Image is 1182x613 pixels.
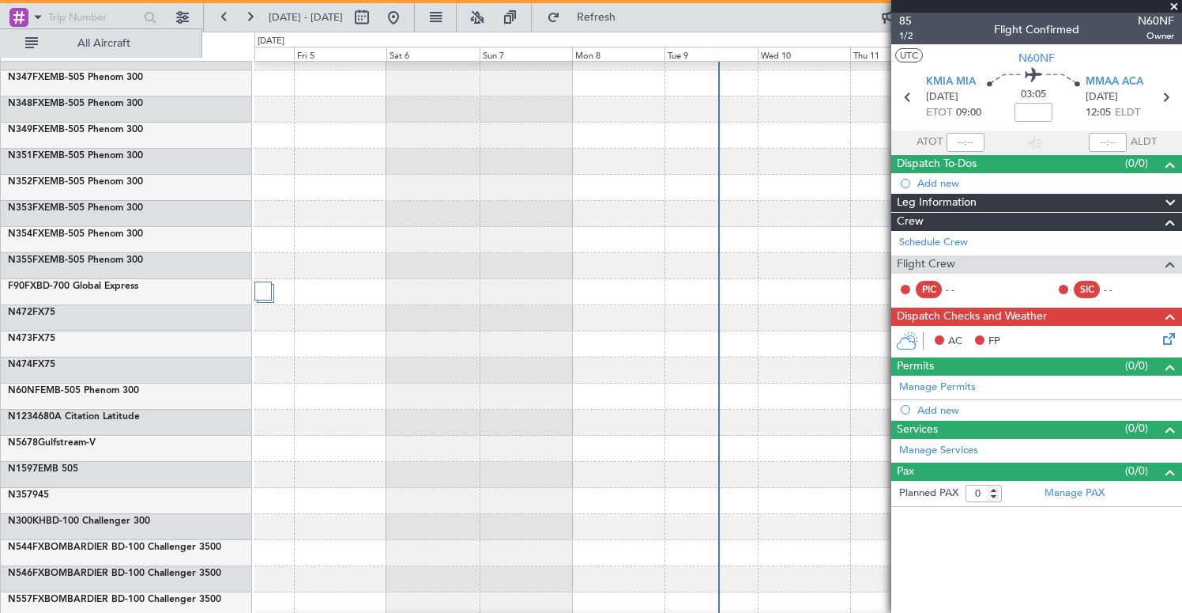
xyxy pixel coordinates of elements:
[947,133,984,152] input: --:--
[897,421,938,439] span: Services
[269,10,343,25] span: [DATE] - [DATE]
[8,99,143,108] a: N348FXEMB-505 Phenom 300
[8,73,44,82] span: N347FX
[8,203,44,213] span: N353FX
[8,386,139,395] a: N60NFEMB-505 Phenom 300
[899,380,976,395] a: Manage Permits
[897,308,1047,326] span: Dispatch Checks and Weather
[17,31,171,56] button: All Aircraft
[988,334,1000,350] span: FP
[8,73,143,82] a: N347FXEMB-505 Phenom 300
[8,569,44,578] span: N546FX
[897,463,914,481] span: Pax
[8,334,44,343] span: N473FX
[1125,463,1148,479] span: (0/0)
[1018,50,1055,66] span: N60NF
[926,74,976,90] span: KMIA MIA
[664,47,757,61] div: Tue 9
[917,134,943,150] span: ATOT
[8,255,44,265] span: N355FX
[8,177,143,187] a: N352FXEMB-505 Phenom 300
[1045,486,1105,501] a: Manage PAX
[563,12,630,23] span: Refresh
[899,443,978,459] a: Manage Services
[8,360,44,369] span: N474FX
[480,47,572,61] div: Sun 7
[1021,87,1046,103] span: 03:05
[897,194,977,212] span: Leg Information
[1138,13,1174,29] span: N60NF
[8,229,143,239] a: N354FXEMB-505 Phenom 300
[899,486,958,501] label: Planned PAX
[850,47,943,61] div: Thu 11
[8,438,96,448] a: N5678Gulfstream-V
[8,517,150,526] a: N300KHBD-100 Challenger 300
[258,35,284,48] div: [DATE]
[1086,105,1111,121] span: 12:05
[899,235,968,251] a: Schedule Crew
[8,464,38,474] span: N1597
[1115,105,1140,121] span: ELDT
[8,438,38,448] span: N5678
[8,360,55,369] a: N474FX75
[1138,29,1174,43] span: Owner
[1074,281,1100,298] div: SIC
[1125,420,1148,437] span: (0/0)
[895,48,923,62] button: UTC
[994,21,1079,38] div: Flight Confirmed
[1131,134,1157,150] span: ALDT
[294,47,386,61] div: Fri 5
[926,105,952,121] span: ETOT
[1104,282,1139,297] div: - -
[8,543,221,552] a: N544FXBOMBARDIER BD-100 Challenger 3500
[8,255,143,265] a: N355FXEMB-505 Phenom 300
[897,213,924,231] span: Crew
[8,490,38,500] span: N3579
[8,595,44,604] span: N557FX
[899,29,913,43] span: 1/2
[386,47,479,61] div: Sat 6
[917,403,1174,417] div: Add new
[917,176,1174,190] div: Add new
[8,569,221,578] a: N546FXBOMBARDIER BD-100 Challenger 3500
[8,125,44,134] span: N349FX
[8,229,44,239] span: N354FX
[1125,155,1148,172] span: (0/0)
[1086,89,1118,105] span: [DATE]
[8,412,140,422] a: N1234680A Citation Latitude
[899,13,913,29] span: 85
[540,5,634,30] button: Refresh
[8,595,221,604] a: N557FXBOMBARDIER BD-100 Challenger 3500
[8,334,55,343] a: N473FX75
[8,99,44,108] span: N348FX
[8,125,143,134] a: N349FXEMB-505 Phenom 300
[8,386,40,395] span: N60NF
[8,151,143,161] a: N351FXEMB-505 Phenom 300
[897,155,977,173] span: Dispatch To-Dos
[8,543,44,552] span: N544FX
[8,517,46,526] span: N300KH
[8,177,44,187] span: N352FX
[1086,74,1143,90] span: MMAA ACA
[8,308,44,317] span: N472FX
[926,89,958,105] span: [DATE]
[48,6,136,29] input: Trip Number
[8,203,143,213] a: N353FXEMB-505 Phenom 300
[572,47,664,61] div: Mon 8
[8,151,44,161] span: N351FX
[956,105,981,121] span: 09:00
[897,255,955,274] span: Flight Crew
[8,282,138,291] a: F90FXBD-700 Global Express
[8,282,36,291] span: F90FX
[41,38,167,49] span: All Aircraft
[916,281,942,298] div: PIC
[946,282,981,297] div: - -
[8,490,49,500] a: N357945
[8,412,38,422] span: N1234
[8,308,55,317] a: N472FX75
[8,464,78,474] a: N1597EMB 505
[897,358,934,376] span: Permits
[1125,358,1148,374] span: (0/0)
[948,334,962,350] span: AC
[758,47,850,61] div: Wed 10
